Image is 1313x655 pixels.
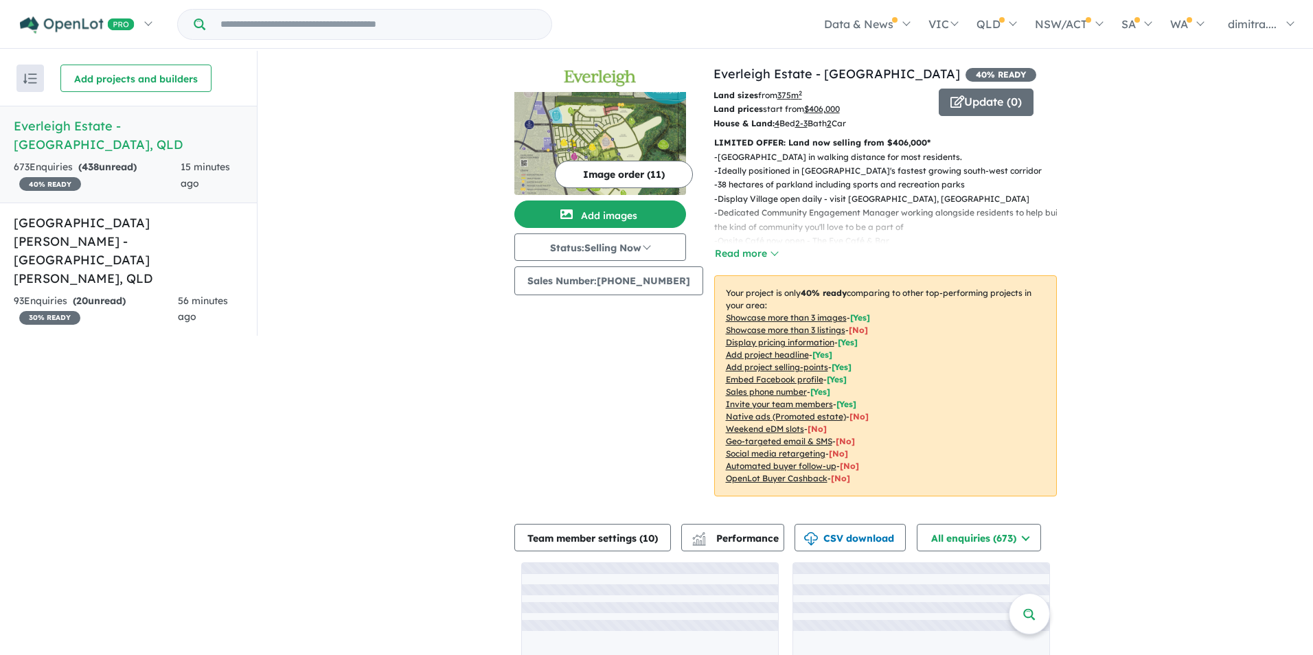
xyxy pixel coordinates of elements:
button: Image order (11) [555,161,693,188]
span: 438 [82,161,99,173]
u: $ 406,000 [804,104,840,114]
h5: [GEOGRAPHIC_DATA][PERSON_NAME] - [GEOGRAPHIC_DATA][PERSON_NAME] , QLD [14,214,243,288]
div: 673 Enquir ies [14,159,181,192]
img: bar-chart.svg [692,536,706,545]
span: 40 % READY [966,68,1036,82]
span: [No] [836,436,855,446]
u: 2-3 [795,118,808,128]
b: House & Land: [713,118,775,128]
p: LIMITED OFFER: Land now selling from $406,000* [714,136,1057,150]
span: Performance [694,532,779,544]
span: [No] [831,473,850,483]
span: 56 minutes ago [178,295,228,323]
span: 15 minutes ago [181,161,230,189]
button: All enquiries (673) [917,524,1041,551]
p: - 38 hectares of parkland including sports and recreation parks [714,178,1068,192]
u: 4 [775,118,779,128]
b: 40 % ready [801,288,847,298]
button: Status:Selling Now [514,233,686,261]
button: Team member settings (10) [514,524,671,551]
img: sort.svg [23,73,37,84]
button: Add images [514,200,686,228]
button: Update (0) [939,89,1034,116]
u: Sales phone number [726,387,807,397]
u: Invite your team members [726,399,833,409]
sup: 2 [799,89,802,97]
span: [ Yes ] [827,374,847,384]
u: 375 m [777,90,802,100]
span: [No] [840,461,859,471]
p: from [713,89,928,102]
img: Everleigh Estate - Greenbank Logo [520,70,681,87]
u: Geo-targeted email & SMS [726,436,832,446]
strong: ( unread) [78,161,137,173]
input: Try estate name, suburb, builder or developer [208,10,549,39]
button: CSV download [795,524,906,551]
u: Weekend eDM slots [726,424,804,434]
span: 30 % READY [19,311,80,325]
h5: Everleigh Estate - [GEOGRAPHIC_DATA] , QLD [14,117,243,154]
u: Embed Facebook profile [726,374,823,384]
span: [ Yes ] [832,362,852,372]
p: Your project is only comparing to other top-performing projects in your area: - - - - - - - - - -... [714,275,1057,496]
a: Everleigh Estate - Greenbank LogoEverleigh Estate - Greenbank [514,65,686,195]
span: 40 % READY [19,177,81,191]
u: Showcase more than 3 listings [726,325,845,335]
u: Automated buyer follow-up [726,461,836,471]
span: [No] [829,448,848,459]
u: Native ads (Promoted estate) [726,411,846,422]
div: 93 Enquir ies [14,293,178,326]
p: - Onsite Café now open - The Eve Café & Bar [714,234,1068,248]
p: start from [713,102,928,116]
img: Everleigh Estate - Greenbank [514,92,686,195]
strong: ( unread) [73,295,126,307]
button: Add projects and builders [60,65,212,92]
b: Land prices [713,104,763,114]
img: line-chart.svg [692,532,705,540]
span: dimitra.... [1228,17,1277,31]
a: Everleigh Estate - [GEOGRAPHIC_DATA] [713,66,960,82]
span: [No] [808,424,827,434]
p: - [GEOGRAPHIC_DATA] in walking distance for most residents. [714,150,1068,164]
span: [ Yes ] [812,349,832,360]
b: Land sizes [713,90,758,100]
p: - Display Village open daily - visit [GEOGRAPHIC_DATA], [GEOGRAPHIC_DATA] [714,192,1068,206]
span: [No] [849,411,869,422]
p: - Dedicated Community Engagement Manager working alongside residents to help build the kind of co... [714,206,1068,234]
span: [ Yes ] [810,387,830,397]
u: Display pricing information [726,337,834,347]
button: Sales Number:[PHONE_NUMBER] [514,266,703,295]
u: Social media retargeting [726,448,825,459]
span: [ Yes ] [836,399,856,409]
span: [ Yes ] [850,312,870,323]
u: 2 [827,118,832,128]
u: Showcase more than 3 images [726,312,847,323]
button: Read more [714,246,779,262]
u: Add project selling-points [726,362,828,372]
button: Performance [681,524,784,551]
span: 20 [76,295,88,307]
u: OpenLot Buyer Cashback [726,473,827,483]
u: Add project headline [726,349,809,360]
p: - Ideally positioned in [GEOGRAPHIC_DATA]'s fastest growing south-west corridor [714,164,1068,178]
img: Openlot PRO Logo White [20,16,135,34]
span: [ No ] [849,325,868,335]
span: 10 [643,532,654,544]
span: [ Yes ] [838,337,858,347]
p: Bed Bath Car [713,117,928,130]
img: download icon [804,532,818,546]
